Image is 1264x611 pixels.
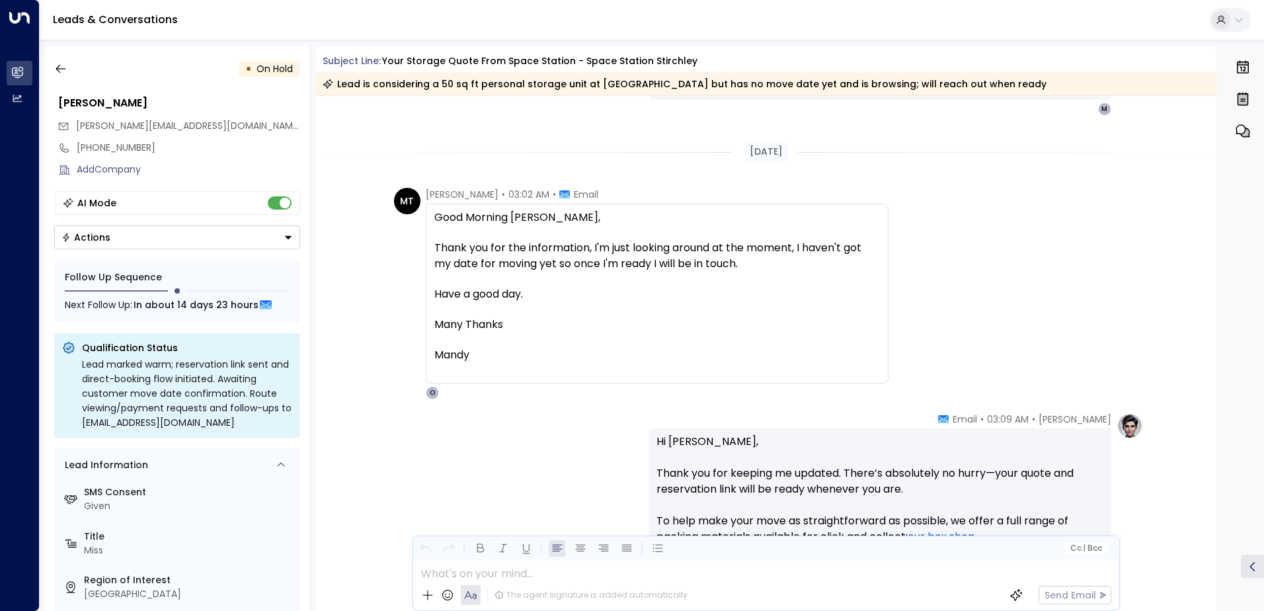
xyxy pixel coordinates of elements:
span: | [1083,544,1086,553]
span: • [980,413,984,426]
span: [PERSON_NAME] [1039,413,1111,426]
div: [GEOGRAPHIC_DATA] [84,587,295,601]
label: Region of Interest [84,573,295,587]
div: Button group with a nested menu [54,225,300,249]
div: Lead is considering a 50 sq ft personal storage unit at [GEOGRAPHIC_DATA] but has no move date ye... [323,77,1047,91]
div: Miss [84,544,295,557]
button: Undo [417,540,434,557]
div: Have a good day. [434,286,880,302]
button: Cc|Bcc [1064,542,1107,555]
button: Redo [440,540,457,557]
div: Lead Information [60,458,148,472]
button: Actions [54,225,300,249]
div: O [426,386,439,399]
a: our box shop [908,529,975,545]
div: AI Mode [77,196,116,210]
span: Cc Bcc [1070,544,1101,553]
span: 03:02 AM [508,188,549,201]
span: [PERSON_NAME] [426,188,498,201]
div: Next Follow Up: [65,298,290,312]
div: Thank you for the information, I'm just looking around at the moment, I haven't got my date for m... [434,240,880,272]
span: Email [574,188,598,201]
div: [DATE] [744,142,788,161]
div: MT [394,188,420,214]
span: • [1032,413,1035,426]
span: • [502,188,505,201]
div: Actions [61,231,110,243]
div: Lead marked warm; reservation link sent and direct-booking flow initiated. Awaiting customer move... [82,357,292,430]
div: Follow Up Sequence [65,270,290,284]
span: Email [953,413,977,426]
div: Your storage quote from Space Station - Space Station Stirchley [382,54,697,68]
img: profile-logo.png [1117,413,1143,439]
div: The agent signature is added automatically [494,589,688,601]
div: Many Thanks [434,317,880,333]
div: [PERSON_NAME] [58,95,300,111]
div: Given [84,499,295,513]
span: Subject Line: [323,54,381,67]
span: On Hold [257,62,293,75]
label: SMS Consent [84,485,295,499]
span: 03:09 AM [987,413,1029,426]
span: In about 14 days 23 hours [134,298,258,312]
span: [PERSON_NAME][EMAIL_ADDRESS][DOMAIN_NAME] [76,119,301,132]
span: mandy.tetstill@outlook.com [76,119,300,133]
a: Leads & Conversations [53,12,178,27]
div: • [245,57,252,81]
div: Good Morning [PERSON_NAME], [434,210,880,225]
div: Mandy [434,347,880,363]
div: AddCompany [77,163,300,177]
p: Qualification Status [82,341,292,354]
div: [PHONE_NUMBER] [77,141,300,155]
label: Title [84,530,295,544]
span: • [553,188,556,201]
